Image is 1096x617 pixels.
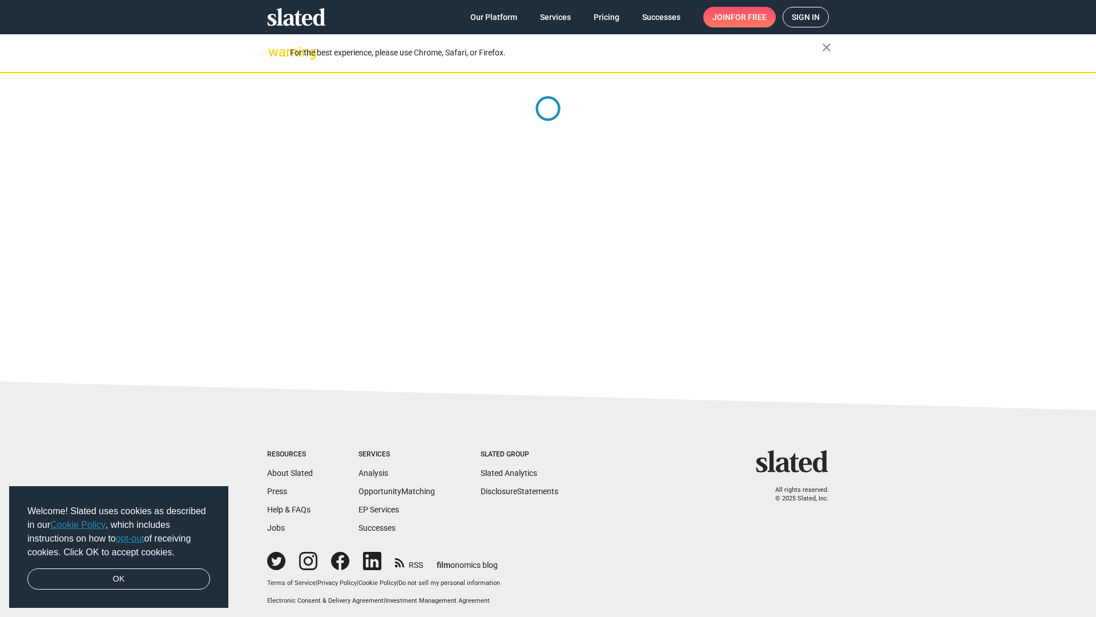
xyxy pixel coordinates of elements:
[437,551,498,571] a: filmonomics blog
[50,520,106,530] a: Cookie Policy
[267,487,287,496] a: Press
[642,7,680,27] span: Successes
[316,579,317,587] span: |
[267,450,313,459] div: Resources
[358,523,396,532] a: Successes
[358,468,388,478] a: Analysis
[358,505,399,514] a: EP Services
[481,468,537,478] a: Slated Analytics
[358,487,435,496] a: OpportunityMatching
[585,7,628,27] a: Pricing
[9,486,228,608] div: cookieconsent
[317,579,357,587] a: Privacy Policy
[712,7,767,27] span: Join
[27,504,210,559] span: Welcome! Slated uses cookies as described in our , which includes instructions on how to of recei...
[594,7,619,27] span: Pricing
[540,7,571,27] span: Services
[437,560,450,570] span: film
[481,450,558,459] div: Slated Group
[398,579,500,588] button: Do not sell my personal information
[763,486,829,503] p: All rights reserved. © 2025 Slated, Inc.
[268,45,282,59] mat-icon: warning
[358,450,435,459] div: Services
[267,523,285,532] a: Jobs
[385,597,490,604] a: Investment Management Agreement
[267,505,311,514] a: Help & FAQs
[792,7,820,27] span: Sign in
[358,579,397,587] a: Cookie Policy
[395,553,423,571] a: RSS
[703,7,776,27] a: Joinfor free
[397,579,398,587] span: |
[27,568,210,590] a: dismiss cookie message
[731,7,767,27] span: for free
[461,7,526,27] a: Our Platform
[357,579,358,587] span: |
[531,7,580,27] a: Services
[633,7,690,27] a: Successes
[820,41,833,54] mat-icon: close
[267,579,316,587] a: Terms of Service
[384,597,385,604] span: |
[290,45,822,61] div: For the best experience, please use Chrome, Safari, or Firefox.
[470,7,517,27] span: Our Platform
[116,534,144,543] a: opt-out
[267,468,313,478] a: About Slated
[267,597,384,604] a: Electronic Consent & Delivery Agreement
[481,487,558,496] a: DisclosureStatements
[783,7,829,27] a: Sign in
